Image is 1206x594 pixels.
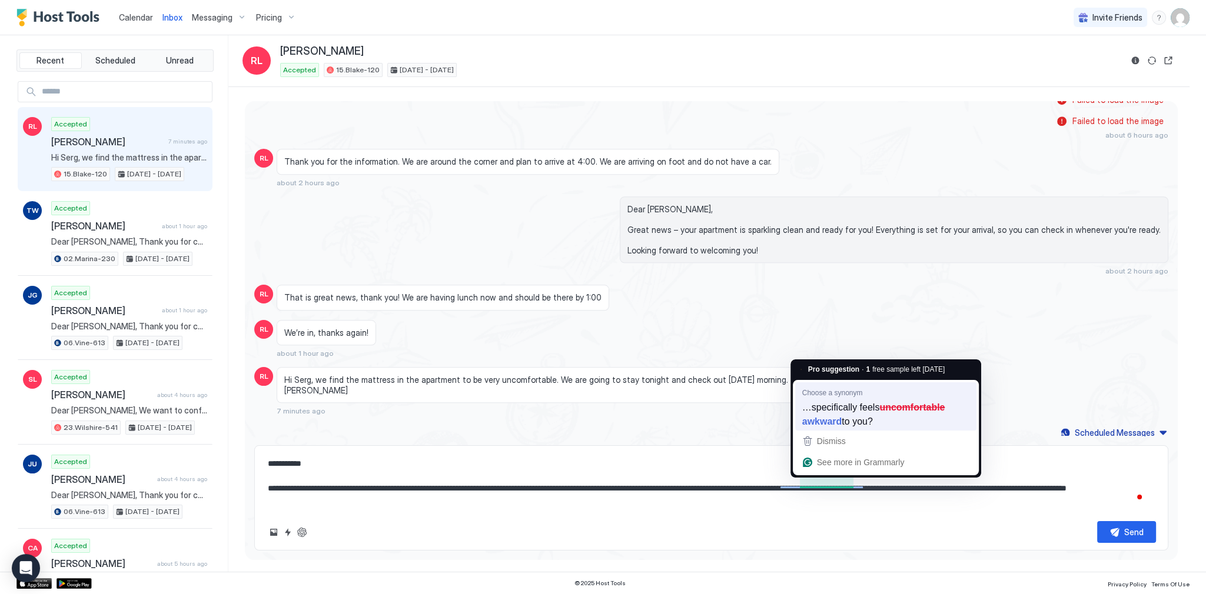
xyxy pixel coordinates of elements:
span: Failed to load the image [1072,116,1164,126]
span: 06.Vine-613 [64,506,105,517]
div: Open Intercom Messenger [12,554,40,582]
span: JU [28,459,37,469]
span: CA [28,543,38,553]
span: Hi Serg, we find the mattress in the apartment to be very uncomfortable. We are going to stay ton... [284,375,788,395]
span: That is great news, thank you! We are having lunch now and should be there by 1:00 [284,292,602,303]
textarea: To enrich screen reader interactions, please activate Accessibility in Grammarly extension settings [267,453,1156,512]
span: [PERSON_NAME] [51,389,152,401]
span: Dear [PERSON_NAME], Thank you for choosing to stay at our apartment. 📅 I’d like to confirm your r... [51,490,207,500]
span: about 1 hour ago [162,306,207,314]
span: Privacy Policy [1108,580,1147,588]
a: Calendar [119,11,153,24]
span: [DATE] - [DATE] [127,169,181,179]
button: ChatGPT Auto Reply [295,525,309,539]
span: Terms Of Use [1151,580,1190,588]
span: Accepted [54,372,87,382]
button: Open reservation [1161,54,1175,68]
button: Send [1097,521,1156,543]
span: about 1 hour ago [277,349,334,358]
span: Accepted [54,540,87,551]
span: 06.Vine-613 [64,338,105,348]
span: [PERSON_NAME] [51,558,152,569]
div: menu [1152,11,1166,25]
span: Dear [PERSON_NAME], We want to confirm that you’ve read the pre-booking message about the propert... [51,405,207,416]
a: Privacy Policy [1108,577,1147,589]
div: tab-group [16,49,214,72]
span: Accepted [54,456,87,467]
span: Calendar [119,12,153,22]
span: Messaging [192,12,232,23]
span: [PERSON_NAME] [51,305,157,316]
span: Accepted [283,65,316,75]
div: Scheduled Messages [1075,426,1155,439]
span: about 2 hours ago [277,178,340,187]
span: about 6 hours ago [1105,131,1168,139]
button: Recent [19,52,82,69]
span: Dear [PERSON_NAME], Thank you for choosing to stay at our apartment. We hope you’ve enjoyed every... [51,321,207,332]
span: Invite Friends [1092,12,1142,23]
a: App Store [16,578,52,589]
span: Accepted [54,288,87,298]
span: Recent [36,55,64,66]
span: 02.Marina-230 [64,253,115,264]
span: RL [260,289,268,299]
span: Thank you for the information. We are around the corner and plan to arrive at 4:00. We are arrivi... [284,156,772,167]
span: [PERSON_NAME] [51,136,164,148]
span: [DATE] - [DATE] [138,422,192,433]
span: 23.Wilshire-541 [64,422,118,433]
span: 7 minutes ago [277,406,325,415]
span: Scheduled [95,55,135,66]
span: © 2025 Host Tools [574,579,626,587]
span: [PERSON_NAME] [51,220,157,232]
span: RL [251,54,263,68]
div: User profile [1171,8,1190,27]
a: Terms Of Use [1151,577,1190,589]
span: [DATE] - [DATE] [400,65,454,75]
span: Hi Serg, we find the mattress in the apartment to be very uncomfortable. We are going to stay ton... [51,152,207,163]
span: Accepted [54,119,87,129]
span: about 5 hours ago [157,560,207,568]
button: Quick reply [281,525,295,539]
button: Upload image [267,525,281,539]
span: [PERSON_NAME] [51,473,152,485]
span: about 4 hours ago [157,475,207,483]
span: Unread [166,55,194,66]
span: SL [28,374,37,385]
span: about 2 hours ago [1105,266,1168,275]
button: Sync reservation [1145,54,1159,68]
a: Host Tools Logo [16,9,105,26]
span: [DATE] - [DATE] [135,253,190,264]
span: Pricing [256,12,282,23]
span: Inbox [162,12,182,22]
span: [PERSON_NAME] [280,45,364,58]
a: Inbox [162,11,182,24]
span: 7 minutes ago [168,138,207,145]
input: Input Field [37,82,212,102]
span: RL [28,121,37,132]
span: about 1 hour ago [162,222,207,230]
span: RL [260,324,268,335]
span: Dear [PERSON_NAME], Great news – your apartment is sparkling clean and ready for you! Everything ... [627,204,1161,256]
span: [DATE] - [DATE] [125,506,180,517]
span: RL [260,371,268,382]
button: Scheduled [84,52,147,69]
button: Scheduled Messages [1059,425,1168,441]
a: Google Play Store [57,578,92,589]
span: Dear [PERSON_NAME], Thank you for choosing to stay at our apartment. We hope you’ve enjoyed every... [51,236,207,247]
span: JG [28,290,38,301]
span: [DATE] - [DATE] [125,338,180,348]
span: TW [26,205,39,216]
div: Send [1124,526,1144,538]
button: Unread [148,52,211,69]
span: 15.Blake-120 [336,65,380,75]
button: Reservation information [1128,54,1142,68]
span: Accepted [54,203,87,213]
span: 15.Blake-120 [64,169,107,179]
span: RL [260,153,268,163]
span: We’re in, thanks again! [284,328,368,338]
span: about 4 hours ago [157,391,207,399]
